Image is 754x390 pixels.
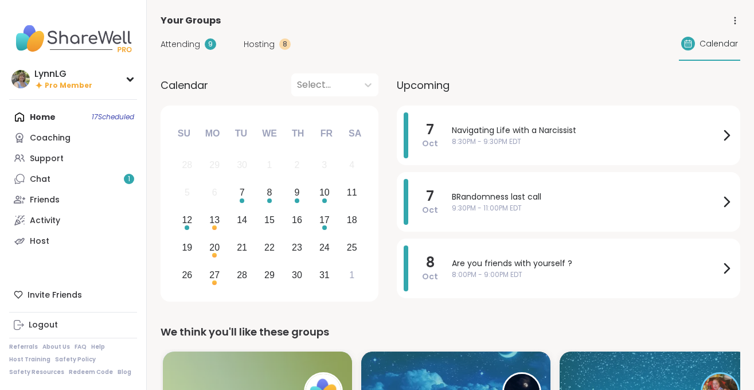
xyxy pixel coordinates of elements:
span: Are you friends with yourself ? [452,258,720,270]
a: Safety Resources [9,368,64,376]
div: Choose Wednesday, October 29th, 2025 [257,263,282,287]
div: We [257,121,282,146]
div: Invite Friends [9,284,137,305]
img: LynnLG [11,70,30,88]
div: 22 [264,240,275,255]
span: Your Groups [161,14,221,28]
div: 8 [279,38,291,50]
div: Choose Friday, October 17th, 2025 [312,208,337,233]
div: Not available Friday, October 3rd, 2025 [312,153,337,178]
div: Not available Sunday, October 5th, 2025 [175,181,200,205]
span: Pro Member [45,81,92,91]
div: Choose Friday, October 31st, 2025 [312,263,337,287]
div: 10 [319,185,330,200]
span: Attending [161,38,200,50]
div: LynnLG [34,68,92,80]
div: 3 [322,157,327,173]
div: Choose Wednesday, October 15th, 2025 [257,208,282,233]
div: month 2025-10 [173,151,365,288]
div: Host [30,236,49,247]
span: 7 [426,188,434,204]
div: 5 [185,185,190,200]
span: 9:30PM - 11:00PM EDT [452,203,720,213]
div: 7 [240,185,245,200]
div: Not available Saturday, October 4th, 2025 [339,153,364,178]
a: Host Training [9,356,50,364]
div: 26 [182,267,192,283]
div: 24 [319,240,330,255]
div: Not available Wednesday, October 1st, 2025 [257,153,282,178]
div: 16 [292,212,302,228]
div: Not available Monday, October 6th, 2025 [202,181,227,205]
div: Choose Thursday, October 16th, 2025 [285,208,310,233]
div: 9 [294,185,299,200]
div: 4 [349,157,354,173]
div: Mo [200,121,225,146]
div: Choose Sunday, October 12th, 2025 [175,208,200,233]
div: 15 [264,212,275,228]
div: Choose Friday, October 24th, 2025 [312,235,337,260]
div: 27 [209,267,220,283]
a: Host [9,231,137,251]
span: Calendar [161,77,208,93]
a: Logout [9,315,137,336]
div: 23 [292,240,302,255]
div: Chat [30,174,50,185]
div: Choose Thursday, October 9th, 2025 [285,181,310,205]
div: 6 [212,185,217,200]
div: 28 [237,267,247,283]
div: Choose Saturday, November 1st, 2025 [339,263,364,287]
div: 12 [182,212,192,228]
div: Choose Wednesday, October 22nd, 2025 [257,235,282,260]
div: Choose Monday, October 27th, 2025 [202,263,227,287]
img: ShareWell Nav Logo [9,18,137,58]
div: 29 [264,267,275,283]
span: Calendar [700,38,738,50]
div: 21 [237,240,247,255]
div: Not available Tuesday, September 30th, 2025 [230,153,255,178]
div: Sa [342,121,368,146]
span: Oct [422,271,438,282]
span: 8:30PM - 9:30PM EDT [452,136,720,147]
div: 20 [209,240,220,255]
div: We think you'll like these groups [161,324,740,340]
div: Choose Monday, October 20th, 2025 [202,235,227,260]
div: 8 [267,185,272,200]
span: Oct [422,204,438,216]
a: About Us [42,343,70,351]
div: 14 [237,212,247,228]
div: 11 [347,185,357,200]
span: 7 [426,122,434,138]
div: Choose Saturday, October 25th, 2025 [339,235,364,260]
a: Redeem Code [69,368,113,376]
div: Friends [30,194,60,206]
div: Not available Thursday, October 2nd, 2025 [285,153,310,178]
div: 28 [182,157,192,173]
div: Not available Sunday, September 28th, 2025 [175,153,200,178]
a: Activity [9,210,137,231]
a: Safety Policy [55,356,96,364]
div: 1 [267,157,272,173]
div: Fr [314,121,339,146]
div: Activity [30,215,60,227]
div: Choose Thursday, October 23rd, 2025 [285,235,310,260]
div: Choose Monday, October 13th, 2025 [202,208,227,233]
div: Choose Friday, October 10th, 2025 [312,181,337,205]
div: Coaching [30,132,71,144]
div: 25 [347,240,357,255]
div: 1 [349,267,354,283]
span: BRandomness last call [452,191,720,203]
div: Th [286,121,311,146]
div: 18 [347,212,357,228]
div: Choose Saturday, October 18th, 2025 [339,208,364,233]
a: Support [9,148,137,169]
span: Navigating Life with a Narcissist [452,124,720,136]
div: Logout [29,319,58,331]
div: Choose Tuesday, October 28th, 2025 [230,263,255,287]
span: 1 [128,174,130,184]
span: Oct [422,138,438,149]
div: 19 [182,240,192,255]
a: Coaching [9,127,137,148]
span: Upcoming [397,77,450,93]
div: Choose Wednesday, October 8th, 2025 [257,181,282,205]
